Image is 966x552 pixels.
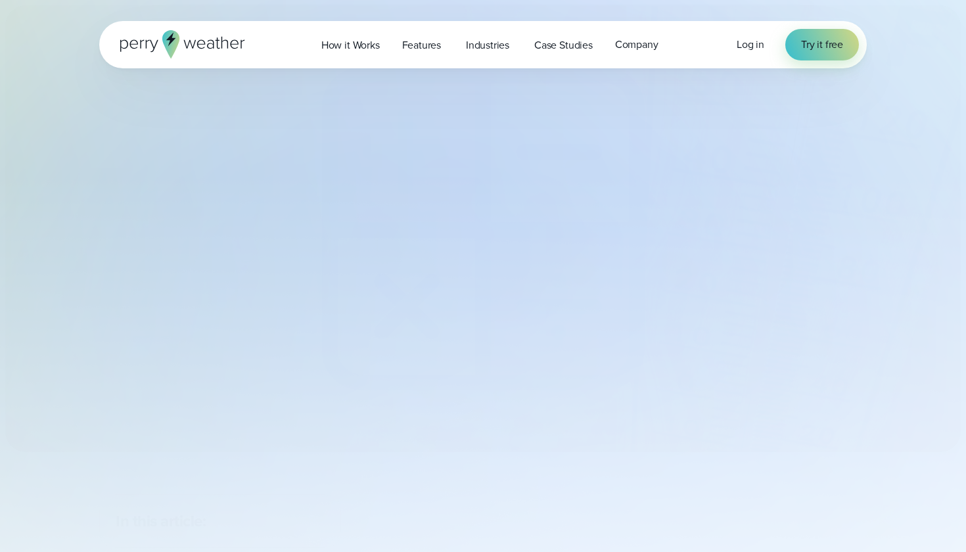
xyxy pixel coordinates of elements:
[737,37,764,52] span: Log in
[801,37,843,53] span: Try it free
[310,32,391,58] a: How it Works
[466,37,509,53] span: Industries
[737,37,764,53] a: Log in
[321,37,380,53] span: How it Works
[534,37,593,53] span: Case Studies
[523,32,604,58] a: Case Studies
[402,37,441,53] span: Features
[785,29,859,60] a: Try it free
[615,37,658,53] span: Company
